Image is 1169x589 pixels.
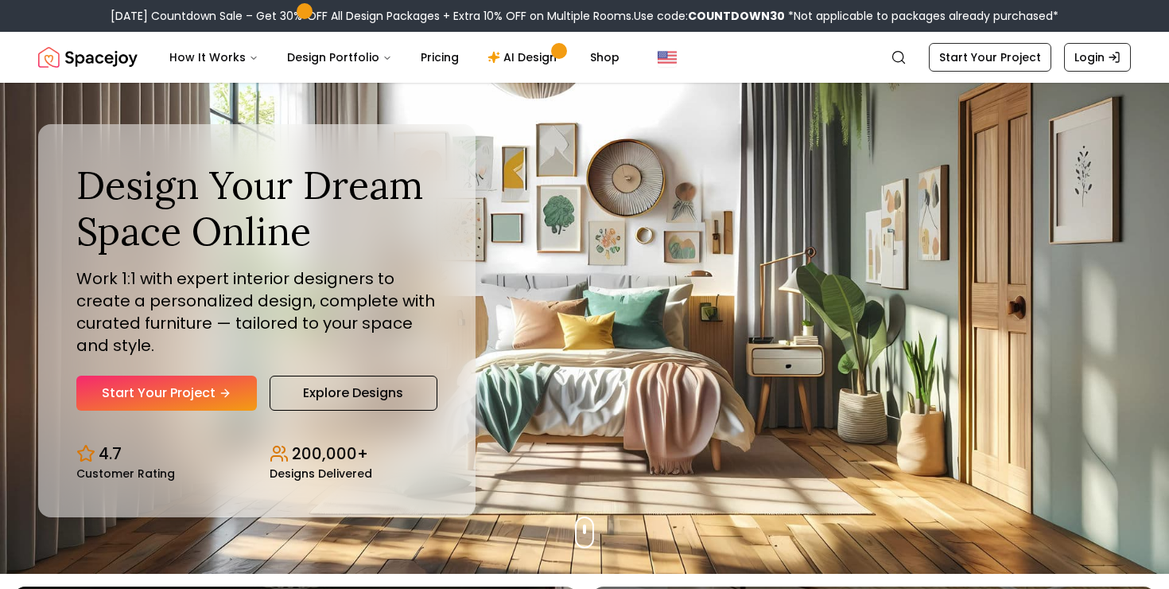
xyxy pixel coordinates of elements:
a: Pricing [408,41,472,73]
button: Design Portfolio [274,41,405,73]
img: United States [658,48,677,67]
a: Start Your Project [76,376,257,411]
small: Designs Delivered [270,468,372,479]
p: 200,000+ [292,443,368,465]
div: Design stats [76,430,437,479]
b: COUNTDOWN30 [688,8,785,24]
a: Shop [577,41,632,73]
p: 4.7 [99,443,122,465]
h1: Design Your Dream Space Online [76,162,437,254]
span: *Not applicable to packages already purchased* [785,8,1058,24]
a: Spacejoy [38,41,138,73]
a: AI Design [475,41,574,73]
small: Customer Rating [76,468,175,479]
a: Explore Designs [270,376,437,411]
span: Use code: [634,8,785,24]
button: How It Works [157,41,271,73]
nav: Global [38,32,1131,83]
p: Work 1:1 with expert interior designers to create a personalized design, complete with curated fu... [76,267,437,357]
img: Spacejoy Logo [38,41,138,73]
a: Login [1064,43,1131,72]
div: [DATE] Countdown Sale – Get 30% OFF All Design Packages + Extra 10% OFF on Multiple Rooms. [111,8,1058,24]
a: Start Your Project [929,43,1051,72]
nav: Main [157,41,632,73]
